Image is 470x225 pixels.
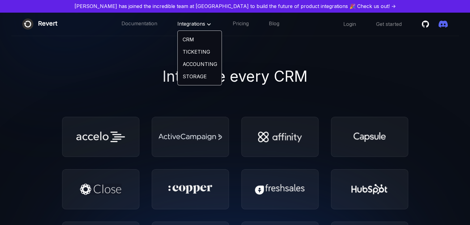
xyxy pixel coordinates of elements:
[76,132,125,142] img: Accelo
[422,19,431,29] a: Star revertinc/revert on Github
[178,58,222,70] a: ACCOUNTING
[269,20,279,28] a: Blog
[233,20,249,28] a: Pricing
[178,33,222,46] a: CRM
[255,184,305,194] img: Freshsales CRM
[376,21,402,27] a: Get started
[38,18,57,30] div: Revert
[121,20,157,28] a: Documentation
[354,132,386,142] img: Capsule CRM
[178,70,222,83] a: STORAGE
[178,46,222,58] a: TICKETING
[351,184,387,194] img: Hubspot CRM
[22,18,33,30] img: Revert logo
[168,185,212,194] img: Copper CRM
[177,21,213,27] span: Integrations
[343,21,356,27] a: Login
[2,2,468,10] a: [PERSON_NAME] has joined the incredible team at [GEOGRAPHIC_DATA] to build the future of product ...
[80,184,121,195] img: Close CRM
[258,132,302,142] img: Affinity CRM
[159,134,222,140] img: Active Campaign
